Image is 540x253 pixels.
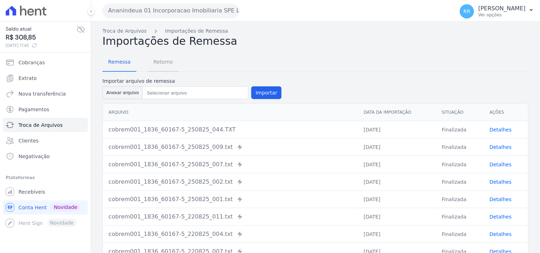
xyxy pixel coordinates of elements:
th: Situação [436,104,484,121]
span: Novidade [51,203,80,211]
a: Detalhes [490,144,512,150]
div: cobrem001_1836_60167-5_220825_004.txt [109,230,352,238]
nav: Breadcrumb [103,27,529,35]
span: Clientes [19,137,38,144]
span: Pagamentos [19,106,49,113]
a: Pagamentos [3,102,88,117]
a: Remessa [103,53,136,72]
span: RR [463,9,470,14]
td: Finalizada [436,173,484,190]
span: Recebíveis [19,188,45,195]
span: Nova transferência [19,90,66,97]
th: Arquivo [103,104,358,121]
a: Detalhes [490,231,512,237]
td: Finalizada [436,121,484,138]
a: Detalhes [490,179,512,185]
th: Data da Importação [358,104,436,121]
a: Importações de Remessa [165,27,228,35]
span: [DATE] 17:45 [6,42,77,49]
a: Extrato [3,71,88,85]
span: Cobranças [19,59,45,66]
p: Ver opções [478,12,526,18]
td: [DATE] [358,208,436,225]
span: Negativação [19,153,50,160]
h2: Importações de Remessa [103,35,529,48]
td: Finalizada [436,156,484,173]
button: Importar [251,86,282,99]
div: cobrem001_1836_60167-5_220825_011.txt [109,212,352,221]
a: Nova transferência [3,87,88,101]
div: cobrem001_1836_60167-5_250825_009.txt [109,143,352,151]
span: Remessa [104,55,135,69]
button: Ananindeua 01 Incorporacao Imobiliaria SPE LTDA [103,4,239,18]
td: Finalizada [436,225,484,243]
td: Finalizada [436,208,484,225]
a: Troca de Arquivos [3,118,88,132]
span: Troca de Arquivos [19,122,63,129]
input: Selecionar arquivo [144,89,247,97]
button: Anexar arquivo [103,86,143,99]
td: [DATE] [358,173,436,190]
p: [PERSON_NAME] [478,5,526,12]
nav: Sidebar [6,55,85,230]
button: RR [PERSON_NAME] Ver opções [454,1,540,21]
a: Detalhes [490,127,512,133]
td: [DATE] [358,138,436,156]
a: Detalhes [490,197,512,202]
a: Cobranças [3,55,88,70]
div: Plataformas [6,173,85,182]
td: [DATE] [358,156,436,173]
span: Extrato [19,75,37,82]
a: Retorno [148,53,179,72]
td: [DATE] [358,225,436,243]
th: Ações [484,104,528,121]
a: Recebíveis [3,185,88,199]
label: Importar arquivo de remessa [103,77,282,85]
a: Conta Hent Novidade [3,200,88,215]
td: [DATE] [358,121,436,138]
a: Clientes [3,134,88,148]
td: Finalizada [436,138,484,156]
a: Troca de Arquivos [103,27,147,35]
span: Saldo atual [6,25,77,33]
td: Finalizada [436,190,484,208]
div: cobrem001_1836_60167-5_250825_001.txt [109,195,352,204]
span: R$ 308,85 [6,33,77,42]
a: Negativação [3,149,88,163]
td: [DATE] [358,190,436,208]
div: cobrem001_1836_60167-5_250825_007.txt [109,160,352,169]
span: Retorno [149,55,177,69]
div: cobrem001_1836_60167-5_250825_002.txt [109,178,352,186]
span: Conta Hent [19,204,47,211]
a: Detalhes [490,214,512,220]
div: cobrem001_1836_60167-5_250825_044.TXT [109,125,352,134]
a: Detalhes [490,162,512,167]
